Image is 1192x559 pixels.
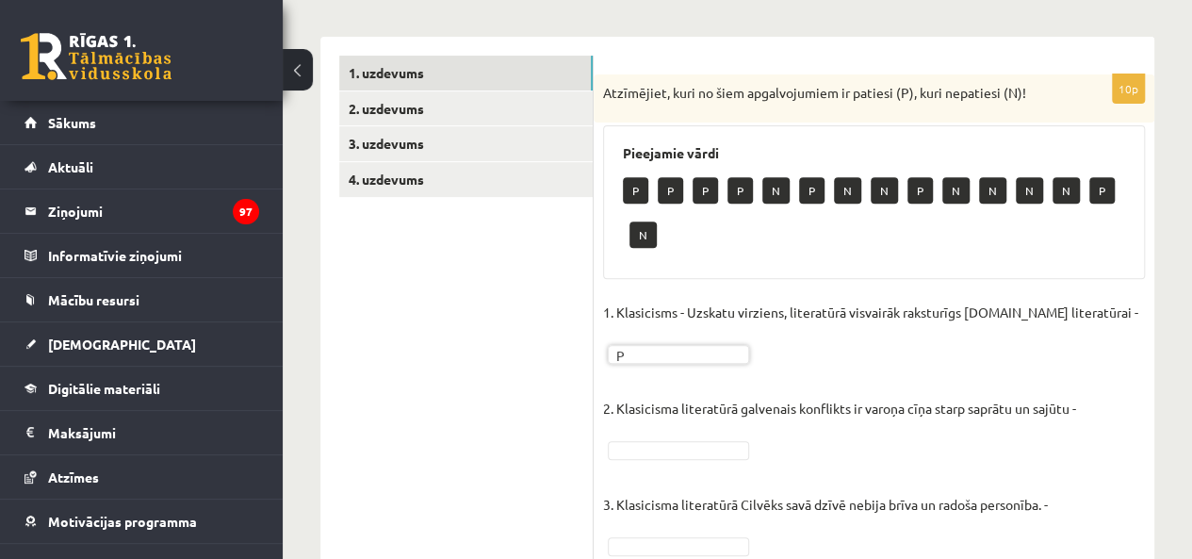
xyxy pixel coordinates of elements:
a: Mācību resursi [24,278,259,321]
p: P [727,177,753,204]
p: 2. Klasicisma literatūrā galvenais konflikts ir varoņa cīņa starp saprātu un sajūtu - [603,366,1076,422]
p: 1. Klasicisms - Uzskatu virziens, literatūrā visvairāk raksturīgs [DOMAIN_NAME] literatūrai - [603,298,1138,326]
h3: Pieejamie vārdi [623,145,1125,161]
a: 2. uzdevums [339,91,593,126]
a: Maksājumi [24,411,259,454]
span: [DEMOGRAPHIC_DATA] [48,336,196,353]
a: Rīgas 1. Tālmācības vidusskola [21,33,171,80]
p: 10p [1112,74,1145,104]
p: N [629,222,657,248]
p: 3. Klasicisma literatūrā Cilvēks savā dzīvē nebija brīva un radoša personība. - [603,462,1048,518]
span: Digitālie materiāli [48,380,160,397]
p: N [871,177,898,204]
a: Sākums [24,101,259,144]
p: P [1089,177,1115,204]
a: Motivācijas programma [24,500,259,543]
a: P [608,345,749,364]
p: Atzīmējiet, kuri no šiem apgalvojumiem ir patiesi (P), kuri nepatiesi (N)! [603,84,1051,103]
p: N [1016,177,1043,204]
a: 3. uzdevums [339,126,593,161]
p: N [762,177,790,204]
p: P [693,177,718,204]
span: Sākums [48,114,96,131]
p: N [1053,177,1080,204]
span: Motivācijas programma [48,513,197,530]
a: 4. uzdevums [339,162,593,197]
p: P [658,177,683,204]
span: P [616,346,724,365]
a: [DEMOGRAPHIC_DATA] [24,322,259,366]
p: N [942,177,970,204]
a: Atzīmes [24,455,259,499]
a: Informatīvie ziņojumi [24,234,259,277]
p: P [623,177,648,204]
a: Aktuāli [24,145,259,189]
span: Atzīmes [48,469,99,485]
a: Digitālie materiāli [24,367,259,410]
legend: Ziņojumi [48,189,259,233]
a: 1. uzdevums [339,56,593,90]
p: N [979,177,1006,204]
i: 97 [233,199,259,224]
a: Ziņojumi97 [24,189,259,233]
span: Aktuāli [48,158,93,175]
p: P [799,177,825,204]
legend: Informatīvie ziņojumi [48,234,259,277]
legend: Maksājumi [48,411,259,454]
p: P [907,177,933,204]
p: N [834,177,861,204]
span: Mācību resursi [48,291,139,308]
